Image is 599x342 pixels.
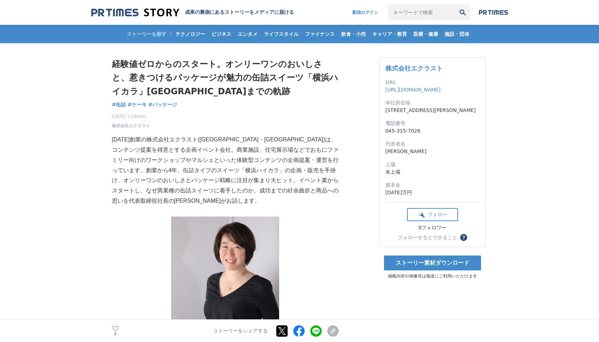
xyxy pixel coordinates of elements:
a: エンタメ [235,25,260,43]
img: prtimes [479,10,508,15]
dt: 代表者名 [385,140,480,148]
dd: [PERSON_NAME] [385,148,480,155]
a: 成果の裏側にあるストーリーをメディアに届ける 成果の裏側にあるストーリーをメディアに届ける [91,8,294,17]
h1: 経験値ゼロからのスタート。オンリーワンのおいしさと、惹きつけるパッケージが魅力の缶詰スイーツ「横浜ハイカラ」[GEOGRAPHIC_DATA]までの軌跡 [112,57,339,98]
img: 成果の裏側にあるストーリーをメディアに届ける [91,8,179,17]
span: 飲食・小売 [338,31,369,37]
a: 飲食・小売 [338,25,369,43]
span: エンタメ [235,31,260,37]
button: ？ [460,234,467,241]
div: 0フォロワー [407,225,458,231]
dt: 資本金 [385,181,480,189]
p: [DATE]創業の株式会社エクラスト([GEOGRAPHIC_DATA]・[GEOGRAPHIC_DATA])は、コンテンツ提案を得意とする企画イベント会社。商業施設、住宅展示場などでおもにファ... [112,135,339,206]
span: ファイナンス [302,31,338,37]
span: 施設・団体 [442,31,472,37]
a: 医療・健康 [411,25,441,43]
a: ストーリー素材ダウンロード [384,256,481,270]
span: [DATE] 11時00分 [112,113,150,120]
a: #ケーキ [128,101,147,108]
p: 8 [112,332,119,336]
button: フォロー [407,208,458,221]
dd: [STREET_ADDRESS][PERSON_NAME] [385,107,480,114]
a: [URL][DOMAIN_NAME] [385,87,441,92]
dt: 電話番号 [385,120,480,127]
h2: 成果の裏側にあるストーリーをメディアに届ける [185,9,294,16]
a: 株式会社エクラスト [112,123,150,129]
dd: 未上場 [385,168,480,176]
dd: 045-315-7026 [385,127,480,135]
a: ライフスタイル [261,25,301,43]
p: ストーリーをシェアする [213,328,268,334]
span: ？ [461,235,466,240]
dt: URL [385,79,480,86]
dt: 本社所在地 [385,99,480,107]
a: #パッケージ [148,101,177,108]
dd: [DATE]万円 [385,189,480,196]
p: 掲載内容や画像等は報道にご利用いただけます [379,273,486,279]
a: ビジネス [209,25,234,43]
span: キャリア・教育 [369,31,410,37]
div: フォローするとできること [398,235,457,240]
span: テクノロジー [173,31,208,37]
a: ファイナンス [302,25,338,43]
a: 施設・団体 [442,25,472,43]
span: ビジネス [209,31,234,37]
a: 株式会社エクラスト [385,65,443,72]
span: ライフスタイル [261,31,301,37]
a: 配信ログイン [345,5,385,20]
span: 医療・健康 [411,31,441,37]
a: #缶詰 [112,101,126,108]
dt: 上場 [385,161,480,168]
a: キャリア・教育 [369,25,410,43]
button: 検索 [455,5,470,20]
a: テクノロジー [173,25,208,43]
input: キーワードで検索 [388,5,455,20]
